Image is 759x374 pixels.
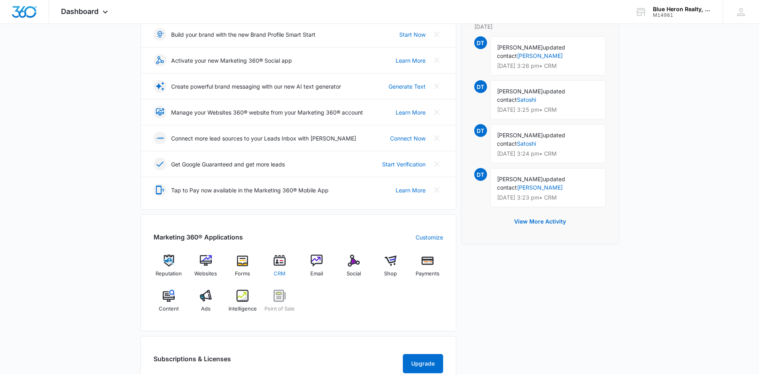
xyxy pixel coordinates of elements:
[474,124,487,137] span: DT
[497,195,599,200] p: [DATE] 3:23 pm • CRM
[399,30,426,39] a: Start Now
[430,132,443,144] button: Close
[159,305,179,313] span: Content
[171,160,285,168] p: Get Google Guaranteed and get more leads
[171,108,363,117] p: Manage your Websites 360® website from your Marketing 360® account
[396,186,426,194] a: Learn More
[653,6,711,12] div: account name
[388,82,426,91] a: Generate Text
[190,290,221,319] a: Ads
[227,290,258,319] a: Intelligence
[310,270,323,278] span: Email
[201,305,211,313] span: Ads
[412,255,443,283] a: Payments
[474,22,606,31] p: [DATE]
[194,270,217,278] span: Websites
[154,255,184,283] a: Reputation
[274,270,286,278] span: CRM
[430,158,443,170] button: Close
[517,52,563,59] a: [PERSON_NAME]
[416,270,440,278] span: Payments
[156,270,182,278] span: Reputation
[396,56,426,65] a: Learn More
[497,107,599,113] p: [DATE] 3:25 pm • CRM
[396,108,426,117] a: Learn More
[430,106,443,119] button: Close
[171,56,292,65] p: Activate your new Marketing 360® Social app
[375,255,406,283] a: Shop
[154,290,184,319] a: Content
[474,36,487,49] span: DT
[403,354,443,373] button: Upgrade
[264,290,295,319] a: Point of Sale
[229,305,257,313] span: Intelligence
[506,212,574,231] button: View More Activity
[474,80,487,93] span: DT
[154,232,243,242] h2: Marketing 360® Applications
[416,233,443,241] a: Customize
[517,184,563,191] a: [PERSON_NAME]
[430,80,443,93] button: Close
[430,28,443,41] button: Close
[430,54,443,67] button: Close
[390,134,426,142] a: Connect Now
[517,140,536,147] a: Satoshi
[227,255,258,283] a: Forms
[190,255,221,283] a: Websites
[347,270,361,278] span: Social
[302,255,332,283] a: Email
[264,255,295,283] a: CRM
[171,82,341,91] p: Create powerful brand messaging with our new AI text generator
[497,132,543,139] span: [PERSON_NAME]
[474,168,487,181] span: DT
[497,151,599,156] p: [DATE] 3:24 pm • CRM
[497,63,599,69] p: [DATE] 3:26 pm • CRM
[235,270,250,278] span: Forms
[171,134,356,142] p: Connect more lead sources to your Leads Inbox with [PERSON_NAME]
[338,255,369,283] a: Social
[264,305,295,313] span: Point of Sale
[171,186,329,194] p: Tap to Pay now available in the Marketing 360® Mobile App
[430,184,443,196] button: Close
[382,160,426,168] a: Start Verification
[384,270,397,278] span: Shop
[517,96,536,103] a: Satoshi
[61,7,99,16] span: Dashboard
[497,88,543,95] span: [PERSON_NAME]
[497,44,543,51] span: [PERSON_NAME]
[154,354,231,370] h2: Subscriptions & Licenses
[171,30,315,39] p: Build your brand with the new Brand Profile Smart Start
[497,176,543,182] span: [PERSON_NAME]
[653,12,711,18] div: account id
